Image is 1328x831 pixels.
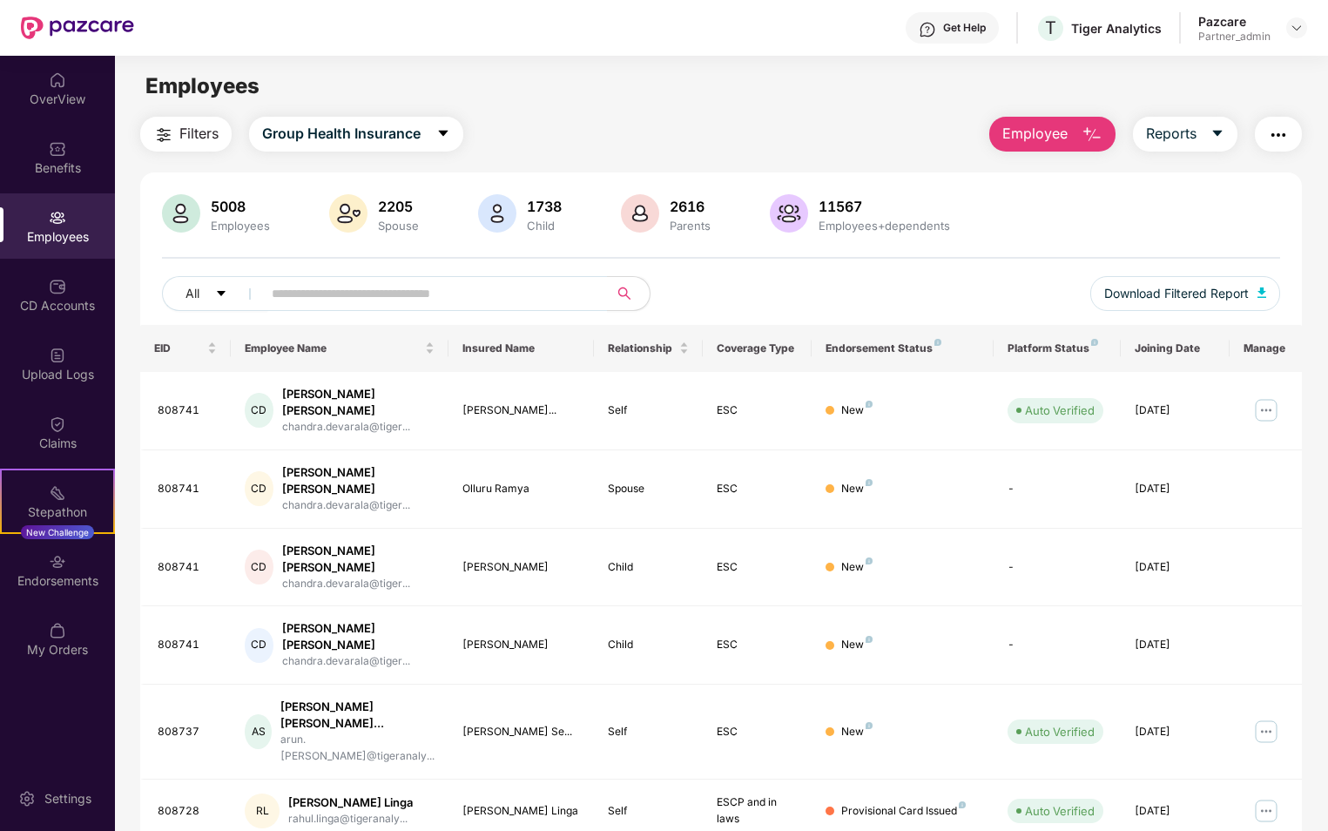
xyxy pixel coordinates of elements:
[826,341,979,355] div: Endorsement Status
[18,790,36,807] img: svg+xml;base64,PHN2ZyBpZD0iU2V0dGluZy0yMHgyMCIgeG1sbnM9Imh0dHA6Ly93d3cudzMub3JnLzIwMDAvc3ZnIiB3aW...
[179,123,219,145] span: Filters
[162,194,200,233] img: svg+xml;base64,PHN2ZyB4bWxucz0iaHR0cDovL3d3dy53My5vcmcvMjAwMC9zdmciIHhtbG5zOnhsaW5rPSJodHRwOi8vd3...
[841,559,873,576] div: New
[1135,637,1216,653] div: [DATE]
[607,276,651,311] button: search
[841,481,873,497] div: New
[666,198,714,215] div: 2616
[282,653,435,670] div: chandra.devarala@tiger...
[1198,13,1271,30] div: Pazcare
[608,481,689,497] div: Spouse
[374,198,422,215] div: 2205
[1002,123,1068,145] span: Employee
[1230,325,1302,372] th: Manage
[1252,396,1280,424] img: manageButton
[153,125,174,145] img: svg+xml;base64,PHN2ZyB4bWxucz0iaHR0cDovL3d3dy53My5vcmcvMjAwMC9zdmciIHdpZHRoPSIyNCIgaGVpZ2h0PSIyNC...
[282,497,435,514] div: chandra.devarala@tiger...
[207,219,273,233] div: Employees
[717,402,798,419] div: ESC
[594,325,703,372] th: Relationship
[994,529,1121,607] td: -
[245,471,273,506] div: CD
[162,276,268,311] button: Allcaret-down
[1045,17,1056,38] span: T
[1091,339,1098,346] img: svg+xml;base64,PHN2ZyB4bWxucz0iaHR0cDovL3d3dy53My5vcmcvMjAwMC9zdmciIHdpZHRoPSI4IiBoZWlnaHQ9IjgiIH...
[959,801,966,808] img: svg+xml;base64,PHN2ZyB4bWxucz0iaHR0cDovL3d3dy53My5vcmcvMjAwMC9zdmciIHdpZHRoPSI4IiBoZWlnaHQ9IjgiIH...
[140,325,231,372] th: EID
[1257,287,1266,298] img: svg+xml;base64,PHN2ZyB4bWxucz0iaHR0cDovL3d3dy53My5vcmcvMjAwMC9zdmciIHhtbG5zOnhsaW5rPSJodHRwOi8vd3...
[49,71,66,89] img: svg+xml;base64,PHN2ZyBpZD0iSG9tZSIgeG1sbnM9Imh0dHA6Ly93d3cudzMub3JnLzIwMDAvc3ZnIiB3aWR0aD0iMjAiIG...
[717,559,798,576] div: ESC
[1071,20,1162,37] div: Tiger Analytics
[158,637,217,653] div: 808741
[1008,341,1107,355] div: Platform Status
[49,278,66,295] img: svg+xml;base64,PHN2ZyBpZD0iQ0RfQWNjb3VudHMiIGRhdGEtbmFtZT0iQ0QgQWNjb3VudHMiIHhtbG5zPSJodHRwOi8vd3...
[866,479,873,486] img: svg+xml;base64,PHN2ZyB4bWxucz0iaHR0cDovL3d3dy53My5vcmcvMjAwMC9zdmciIHdpZHRoPSI4IiBoZWlnaHQ9IjgiIH...
[245,714,272,749] div: AS
[943,21,986,35] div: Get Help
[478,194,516,233] img: svg+xml;base64,PHN2ZyB4bWxucz0iaHR0cDovL3d3dy53My5vcmcvMjAwMC9zdmciIHhtbG5zOnhsaW5rPSJodHRwOi8vd3...
[374,219,422,233] div: Spouse
[245,550,273,584] div: CD
[49,209,66,226] img: svg+xml;base64,PHN2ZyBpZD0iRW1wbG95ZWVzIiB4bWxucz0iaHR0cDovL3d3dy53My5vcmcvMjAwMC9zdmciIHdpZHRoPS...
[145,73,260,98] span: Employees
[989,117,1116,152] button: Employee
[462,637,580,653] div: [PERSON_NAME]
[1090,276,1280,311] button: Download Filtered Report
[841,803,966,820] div: Provisional Card Issued
[462,803,580,820] div: [PERSON_NAME] Linga
[608,559,689,576] div: Child
[49,347,66,364] img: svg+xml;base64,PHN2ZyBpZD0iVXBsb2FkX0xvZ3MiIGRhdGEtbmFtZT0iVXBsb2FkIExvZ3MiIHhtbG5zPSJodHRwOi8vd3...
[462,724,580,740] div: [PERSON_NAME] Se...
[329,194,367,233] img: svg+xml;base64,PHN2ZyB4bWxucz0iaHR0cDovL3d3dy53My5vcmcvMjAwMC9zdmciIHhtbG5zOnhsaW5rPSJodHRwOi8vd3...
[1252,718,1280,746] img: manageButton
[1268,125,1289,145] img: svg+xml;base64,PHN2ZyB4bWxucz0iaHR0cDovL3d3dy53My5vcmcvMjAwMC9zdmciIHdpZHRoPSIyNCIgaGVpZ2h0PSIyNC...
[1135,559,1216,576] div: [DATE]
[249,117,463,152] button: Group Health Insurancecaret-down
[140,117,232,152] button: Filters
[39,790,97,807] div: Settings
[841,637,873,653] div: New
[934,339,941,346] img: svg+xml;base64,PHN2ZyB4bWxucz0iaHR0cDovL3d3dy53My5vcmcvMjAwMC9zdmciIHdpZHRoPSI4IiBoZWlnaHQ9IjgiIH...
[282,464,435,497] div: [PERSON_NAME] [PERSON_NAME]
[608,637,689,653] div: Child
[621,194,659,233] img: svg+xml;base64,PHN2ZyB4bWxucz0iaHR0cDovL3d3dy53My5vcmcvMjAwMC9zdmciIHhtbG5zOnhsaW5rPSJodHRwOi8vd3...
[717,724,798,740] div: ESC
[666,219,714,233] div: Parents
[1025,402,1095,419] div: Auto Verified
[158,559,217,576] div: 808741
[703,325,812,372] th: Coverage Type
[815,219,954,233] div: Employees+dependents
[462,481,580,497] div: Olluru Ramya
[1198,30,1271,44] div: Partner_admin
[21,17,134,39] img: New Pazcare Logo
[49,622,66,639] img: svg+xml;base64,PHN2ZyBpZD0iTXlfT3JkZXJzIiBkYXRhLW5hbWU9Ik15IE9yZGVycyIgeG1sbnM9Imh0dHA6Ly93d3cudz...
[717,794,798,828] div: ESCP and in laws
[1290,21,1304,35] img: svg+xml;base64,PHN2ZyBpZD0iRHJvcGRvd24tMzJ4MzIiIHhtbG5zPSJodHRwOi8vd3d3LnczLm9yZy8yMDAwL3N2ZyIgd2...
[1135,803,1216,820] div: [DATE]
[288,794,413,811] div: [PERSON_NAME] Linga
[215,287,227,301] span: caret-down
[841,724,873,740] div: New
[607,287,641,301] span: search
[245,341,421,355] span: Employee Name
[262,123,421,145] span: Group Health Insurance
[2,503,113,521] div: Stepathon
[49,140,66,158] img: svg+xml;base64,PHN2ZyBpZD0iQmVuZWZpdHMiIHhtbG5zPSJodHRwOi8vd3d3LnczLm9yZy8yMDAwL3N2ZyIgd2lkdGg9Ij...
[994,450,1121,529] td: -
[462,402,580,419] div: [PERSON_NAME]...
[280,699,435,732] div: [PERSON_NAME] [PERSON_NAME]...
[245,628,273,663] div: CD
[282,620,435,653] div: [PERSON_NAME] [PERSON_NAME]
[1210,126,1224,142] span: caret-down
[288,811,413,828] div: rahul.linga@tigeranaly...
[1252,797,1280,825] img: manageButton
[1135,402,1216,419] div: [DATE]
[280,732,435,765] div: arun.[PERSON_NAME]@tigeranaly...
[841,402,873,419] div: New
[154,341,204,355] span: EID
[49,484,66,502] img: svg+xml;base64,PHN2ZyB4bWxucz0iaHR0cDovL3d3dy53My5vcmcvMjAwMC9zdmciIHdpZHRoPSIyMSIgaGVpZ2h0PSIyMC...
[21,525,94,539] div: New Challenge
[245,794,280,828] div: RL
[231,325,448,372] th: Employee Name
